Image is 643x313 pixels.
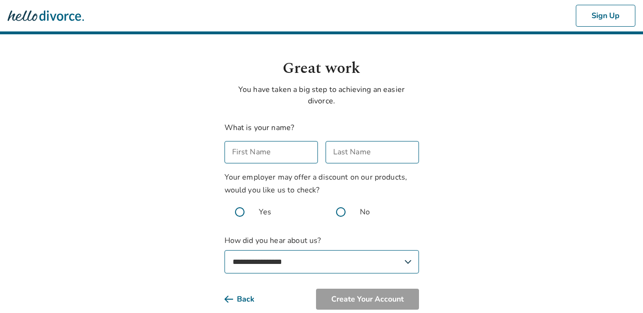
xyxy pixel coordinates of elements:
[8,6,84,25] img: Hello Divorce Logo
[225,289,270,310] button: Back
[225,172,408,195] span: Your employer may offer a discount on our products, would you like us to check?
[316,289,419,310] button: Create Your Account
[225,250,419,273] select: How did you hear about us?
[595,267,643,313] iframe: Chat Widget
[576,5,635,27] button: Sign Up
[225,57,419,80] h1: Great work
[360,206,370,218] span: No
[225,235,419,273] label: How did you hear about us?
[259,206,271,218] span: Yes
[225,84,419,107] p: You have taken a big step to achieving an easier divorce.
[225,122,295,133] label: What is your name?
